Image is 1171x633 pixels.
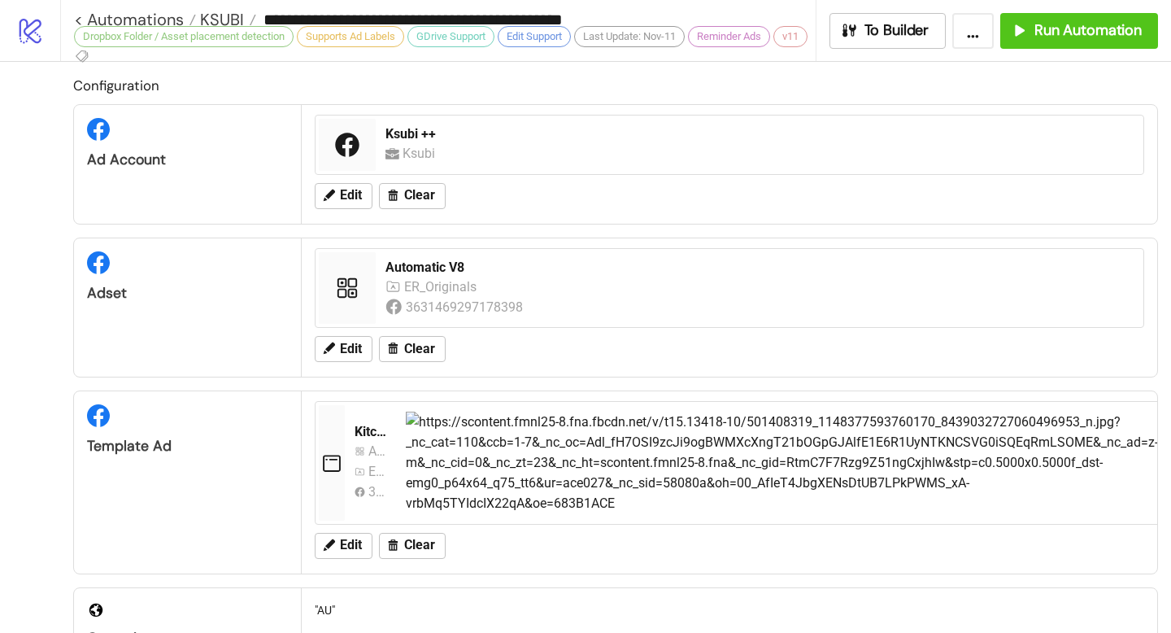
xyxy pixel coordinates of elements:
button: Clear [379,183,446,209]
div: v11 [773,26,808,47]
span: Run Automation [1034,21,1142,40]
span: Clear [404,342,435,356]
div: ER_Originals [368,461,386,482]
div: Last Update: Nov-11 [574,26,685,47]
span: Edit [340,538,362,552]
div: Automatic V8 [385,259,1134,277]
div: ER_Originals [404,277,481,297]
button: Clear [379,336,446,362]
div: Reminder Ads [688,26,770,47]
span: Edit [340,188,362,203]
span: To Builder [864,21,929,40]
div: Ad Account [87,151,288,169]
div: Ksubi ++ [385,125,1134,143]
div: GDrive Support [407,26,494,47]
button: To Builder [829,13,947,49]
span: Clear [404,538,435,552]
button: ... [952,13,994,49]
a: KSUBI [196,11,256,28]
div: 3631469297178398 [368,482,386,502]
div: "AU" [308,595,1151,626]
button: Run Automation [1000,13,1158,49]
a: < Automations [74,11,196,28]
div: Adset [87,284,288,303]
div: Automatic V4 [368,441,386,461]
div: 3631469297178398 [406,297,525,317]
span: KSUBI [196,9,244,30]
div: Ksubi [403,143,441,164]
button: Clear [379,533,446,559]
span: Clear [404,188,435,203]
div: Edit Support [498,26,571,47]
div: Template Ad [87,437,288,456]
div: Dropbox Folder / Asset placement detection [74,26,294,47]
button: Edit [315,533,372,559]
button: Edit [315,183,372,209]
button: Edit [315,336,372,362]
h2: Configuration [73,75,1158,96]
div: Kitchn Template [355,423,393,441]
span: Edit [340,342,362,356]
div: Supports Ad Labels [297,26,404,47]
